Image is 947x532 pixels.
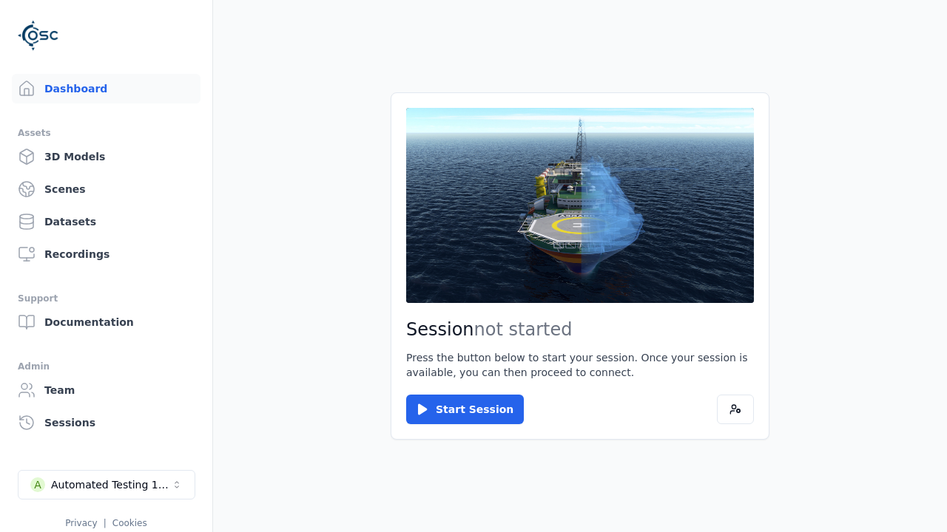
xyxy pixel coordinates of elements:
p: Press the button below to start your session. Once your session is available, you can then procee... [406,350,754,380]
span: | [104,518,107,528]
a: Cookies [112,518,147,528]
div: Automated Testing 1 - Playwright [51,477,171,492]
img: Logo [18,15,59,56]
a: Dashboard [12,74,200,103]
a: Team [12,375,200,405]
div: Support [18,290,195,307]
div: Assets [18,124,195,142]
a: Datasets [12,207,200,236]
a: Sessions [12,408,200,437]
button: Start Session [406,395,524,424]
h2: Session [406,318,754,341]
a: Privacy [65,518,97,528]
button: Select a workspace [18,470,195,499]
div: Admin [18,358,195,375]
a: Scenes [12,174,200,204]
div: A [30,477,45,492]
a: Documentation [12,307,200,337]
a: Recordings [12,239,200,269]
a: 3D Models [12,142,200,171]
span: not started [474,319,573,340]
